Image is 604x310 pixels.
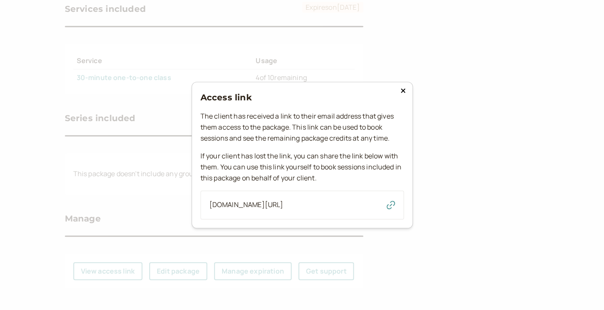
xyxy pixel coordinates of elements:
p: The client has received a link to their email address that gives them access to the package. This... [200,111,404,144]
span: [DOMAIN_NAME][URL] [209,199,284,210]
p: If your client has lost the link, you can share the link below with them. You can use this link y... [200,151,404,184]
h3: Access link [200,91,404,104]
iframe: Chat Widget [562,269,604,310]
